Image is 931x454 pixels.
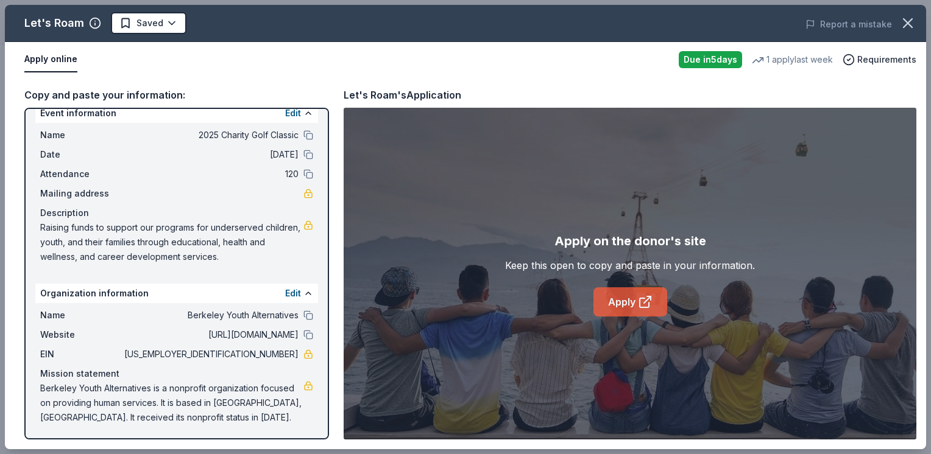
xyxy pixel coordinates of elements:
[505,258,755,273] div: Keep this open to copy and paste in your information.
[344,87,461,103] div: Let's Roam's Application
[24,87,329,103] div: Copy and paste your information:
[136,16,163,30] span: Saved
[40,186,122,201] span: Mailing address
[35,284,318,303] div: Organization information
[593,287,667,316] a: Apply
[843,52,916,67] button: Requirements
[40,147,122,162] span: Date
[857,52,916,67] span: Requirements
[122,347,299,361] span: [US_EMPLOYER_IDENTIFICATION_NUMBER]
[40,128,122,142] span: Name
[35,103,318,123] div: Event information
[285,106,301,120] button: Edit
[40,366,313,381] div: Mission statement
[679,51,742,68] div: Due in 5 days
[122,147,299,162] span: [DATE]
[40,327,122,342] span: Website
[40,167,122,181] span: Attendance
[285,286,301,301] button: Edit
[122,167,299,181] span: 120
[752,52,833,67] div: 1 apply last week
[122,308,299,323] span: Berkeley Youth Alternatives
[111,12,186,34] button: Saved
[554,231,706,251] div: Apply on the donor's site
[40,381,303,425] span: Berkeley Youth Alternatives is a nonprofit organization focused on providing human services. It i...
[40,220,303,264] span: Raising funds to support our programs for underserved children, youth, and their families through...
[24,13,84,33] div: Let's Roam
[40,308,122,323] span: Name
[805,17,892,32] button: Report a mistake
[24,47,77,72] button: Apply online
[40,347,122,361] span: EIN
[122,128,299,142] span: 2025 Charity Golf Classic
[40,206,313,220] div: Description
[122,327,299,342] span: [URL][DOMAIN_NAME]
